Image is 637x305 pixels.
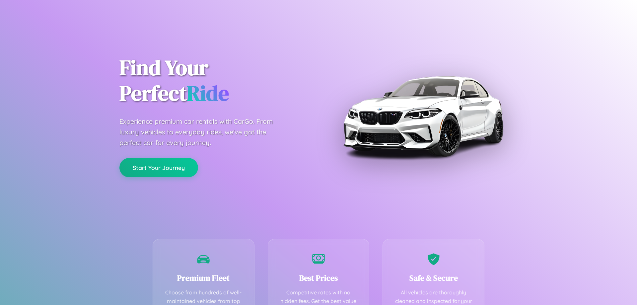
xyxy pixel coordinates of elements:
[340,33,506,199] img: Premium BMW car rental vehicle
[119,116,285,148] p: Experience premium car rentals with CarGo. From luxury vehicles to everyday rides, we've got the ...
[119,55,309,106] h1: Find Your Perfect
[393,272,474,283] h3: Safe & Secure
[119,158,198,177] button: Start Your Journey
[187,79,229,108] span: Ride
[278,272,359,283] h3: Best Prices
[163,272,244,283] h3: Premium Fleet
